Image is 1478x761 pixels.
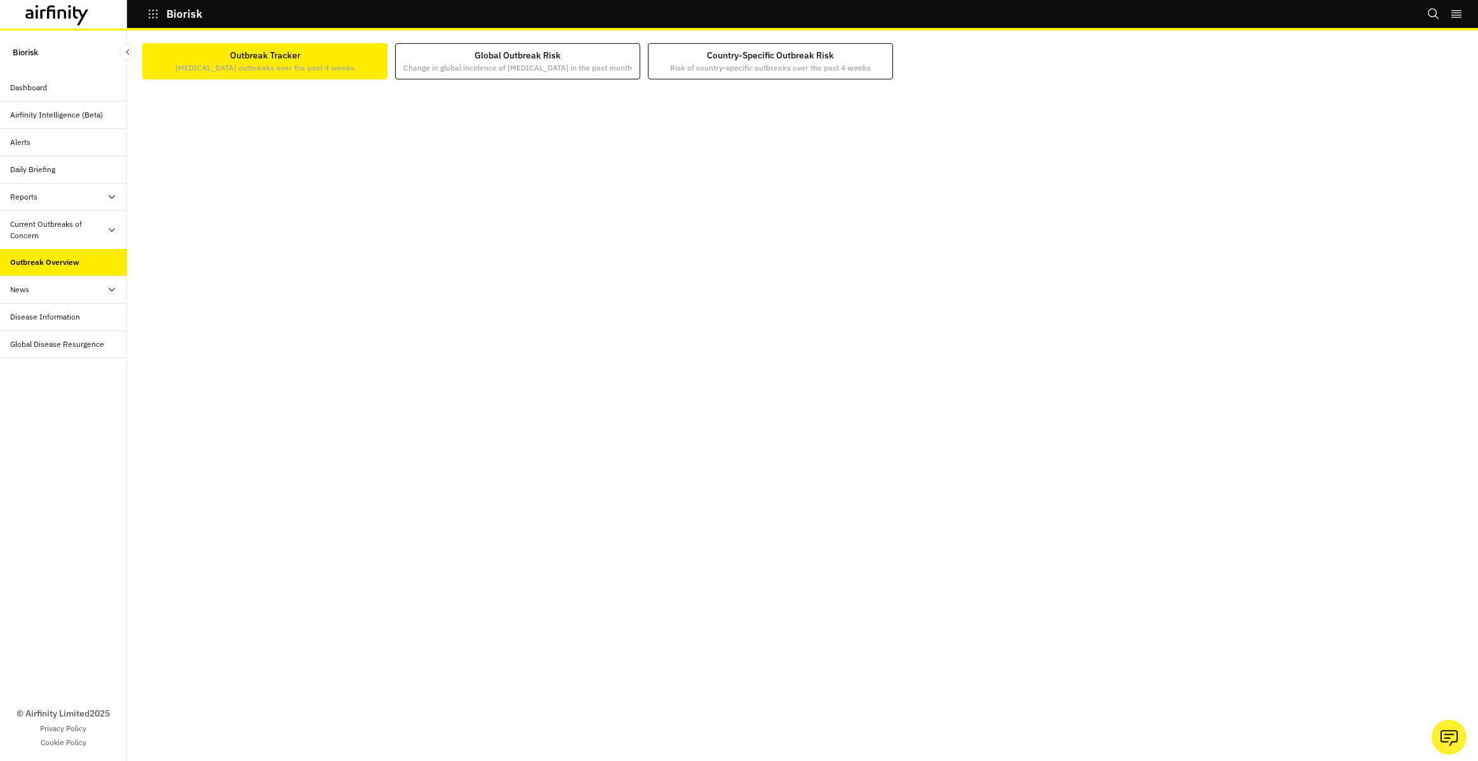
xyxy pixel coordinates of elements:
[13,41,38,64] p: Biorisk
[40,723,86,734] a: Privacy Policy
[17,707,110,720] p: © Airfinity Limited 2025
[10,137,30,148] div: Alerts
[10,109,103,121] div: Airfinity Intelligence (Beta)
[166,8,203,20] p: Biorisk
[10,284,29,295] div: News
[175,49,354,74] div: Outbreak Tracker
[119,44,136,60] button: Close Sidebar
[145,87,1460,740] iframe: Interactive or visual content
[10,257,79,268] div: Outbreak Overview
[403,49,632,74] div: Global Outbreak Risk
[670,49,871,74] div: Country-Specific Outbreak Risk
[10,339,104,350] div: Global Disease Resurgence
[10,191,37,203] div: Reports
[403,62,632,74] p: Change in global incidence of [MEDICAL_DATA] in the past month
[10,82,47,93] div: Dashboard
[670,62,871,74] p: Risk of country-specific outbreaks over the past 4 weeks
[10,219,107,241] div: Current Outbreaks of Concern
[10,164,55,175] div: Daily Briefing
[10,311,80,323] div: Disease Information
[1432,720,1467,755] button: Ask our analysts
[147,3,203,25] button: Biorisk
[1427,3,1440,25] button: Search
[175,62,354,74] p: [MEDICAL_DATA] outbreaks over the past 4 weeks
[41,737,86,748] a: Cookie Policy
